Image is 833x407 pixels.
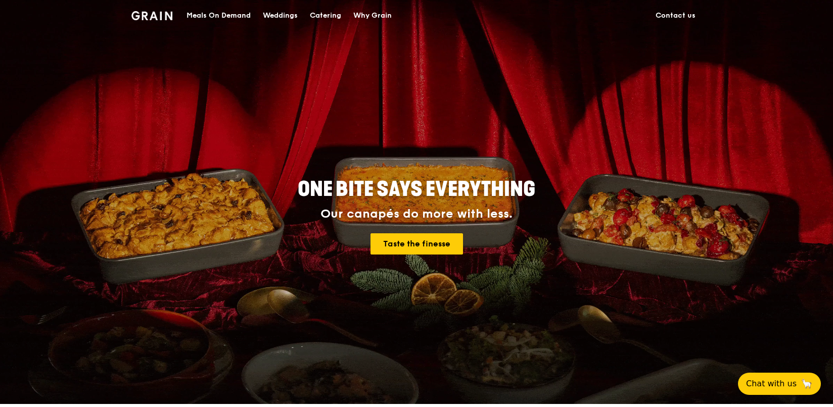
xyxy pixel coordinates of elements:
a: Catering [304,1,347,31]
span: ONE BITE SAYS EVERYTHING [298,177,535,201]
div: Meals On Demand [187,1,251,31]
a: Why Grain [347,1,398,31]
div: Why Grain [353,1,392,31]
span: Chat with us [746,378,797,390]
span: 🦙 [801,378,813,390]
div: Weddings [263,1,298,31]
a: Weddings [257,1,304,31]
img: Grain [131,11,172,20]
a: Contact us [650,1,702,31]
a: Taste the finesse [371,233,463,255]
button: Chat with us🦙 [738,373,821,395]
div: Our canapés do more with less. [235,207,598,221]
div: Catering [310,1,341,31]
